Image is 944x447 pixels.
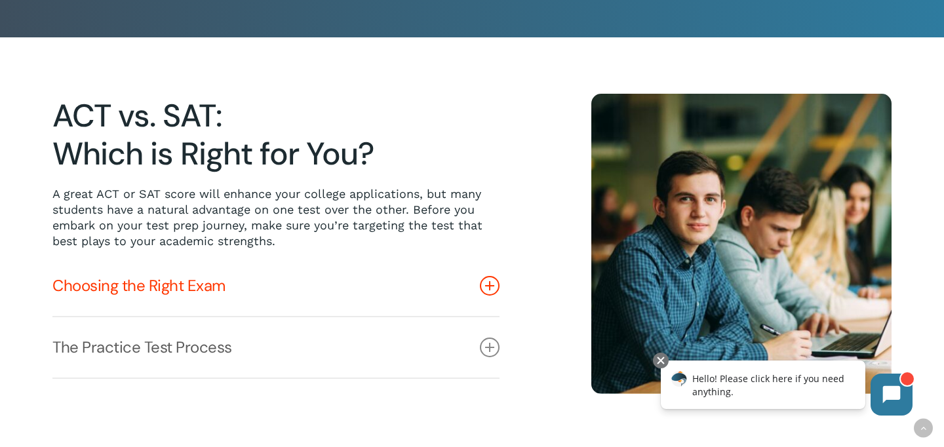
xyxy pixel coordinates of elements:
[52,186,500,249] p: A great ACT or SAT score will enhance your college applications, but many students have a natural...
[52,97,500,173] h2: ACT vs. SAT: Which is Right for You?
[647,350,926,429] iframe: Chatbot
[591,94,892,394] img: Happy Students 14
[52,317,500,378] a: The Practice Test Process
[52,256,500,316] a: Choosing the Right Exam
